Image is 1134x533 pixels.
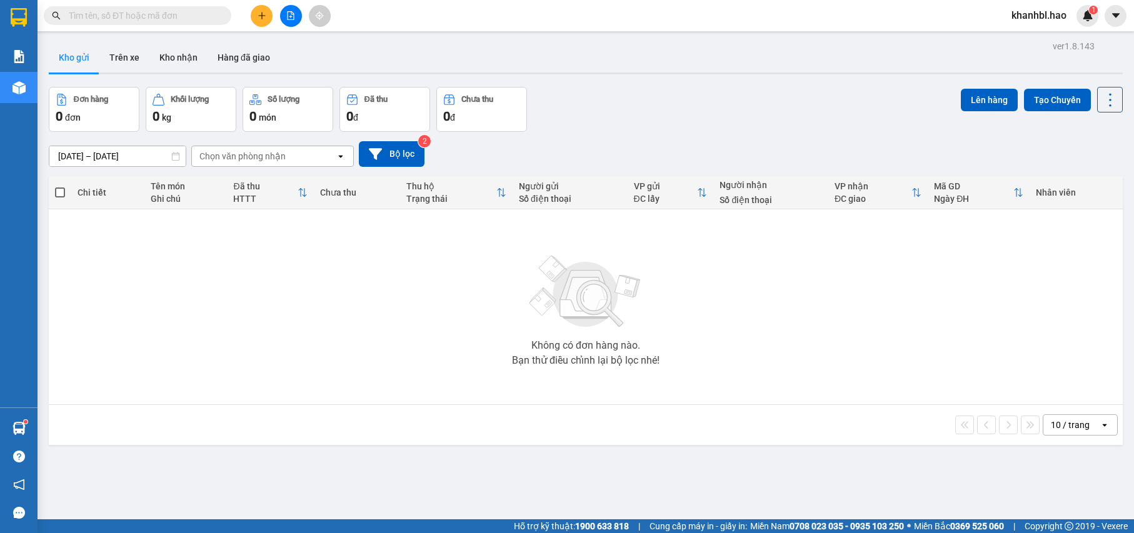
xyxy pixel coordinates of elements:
[720,180,822,190] div: Người nhận
[52,11,61,20] span: search
[575,521,629,531] strong: 1900 633 818
[11,8,27,27] img: logo-vxr
[315,11,324,20] span: aim
[320,187,394,197] div: Chưa thu
[24,420,28,424] sup: 1
[227,176,313,209] th: Toggle SortBy
[1105,5,1126,27] button: caret-down
[162,112,171,122] span: kg
[443,109,450,124] span: 0
[78,187,138,197] div: Chi tiết
[13,507,25,519] span: message
[74,95,108,104] div: Đơn hàng
[65,112,81,122] span: đơn
[934,181,1013,191] div: Mã GD
[249,109,256,124] span: 0
[346,109,353,124] span: 0
[934,194,1013,204] div: Ngày ĐH
[13,81,26,94] img: warehouse-icon
[1053,39,1095,53] div: ver 1.8.143
[835,181,911,191] div: VP nhận
[1065,522,1073,531] span: copyright
[13,479,25,491] span: notification
[406,181,496,191] div: Thu hộ
[353,112,358,122] span: đ
[146,87,236,132] button: Khối lượng0kg
[650,519,747,533] span: Cung cấp máy in - giấy in:
[1091,6,1095,14] span: 1
[280,5,302,27] button: file-add
[151,194,221,204] div: Ghi chú
[450,112,455,122] span: đ
[1001,7,1076,23] span: khanhbl.hao
[512,356,660,366] div: Bạn thử điều chỉnh lại bộ lọc nhé!
[258,11,266,20] span: plus
[364,95,388,104] div: Đã thu
[243,87,333,132] button: Số lượng0món
[233,194,297,204] div: HTTT
[339,87,430,132] button: Đã thu0đ
[634,194,698,204] div: ĐC lấy
[961,89,1018,111] button: Lên hàng
[519,181,621,191] div: Người gửi
[259,112,276,122] span: món
[406,194,496,204] div: Trạng thái
[208,42,280,72] button: Hàng đã giao
[950,521,1004,531] strong: 0369 525 060
[418,135,431,147] sup: 2
[153,109,159,124] span: 0
[69,9,216,22] input: Tìm tên, số ĐT hoặc mã đơn
[638,519,640,533] span: |
[1036,187,1116,197] div: Nhân viên
[1110,10,1121,21] span: caret-down
[519,194,621,204] div: Số điện thoại
[49,87,139,132] button: Đơn hàng0đơn
[1082,10,1093,21] img: icon-new-feature
[523,248,648,336] img: svg+xml;base64,PHN2ZyBjbGFzcz0ibGlzdC1wbHVnX19zdmciIHhtbG5zPSJodHRwOi8vd3d3LnczLm9yZy8yMDAwL3N2Zy...
[99,42,149,72] button: Trên xe
[1051,419,1090,431] div: 10 / trang
[233,181,297,191] div: Đã thu
[720,195,822,205] div: Số điện thoại
[13,451,25,462] span: question-circle
[149,42,208,72] button: Kho nhận
[461,95,493,104] div: Chưa thu
[49,146,186,166] input: Select a date range.
[199,150,286,162] div: Chọn văn phòng nhận
[309,5,331,27] button: aim
[171,95,209,104] div: Khối lượng
[514,519,629,533] span: Hỗ trợ kỹ thuật:
[49,42,99,72] button: Kho gửi
[914,519,1004,533] span: Miền Bắc
[13,422,26,435] img: warehouse-icon
[286,11,295,20] span: file-add
[928,176,1030,209] th: Toggle SortBy
[268,95,299,104] div: Số lượng
[13,50,26,63] img: solution-icon
[828,176,928,209] th: Toggle SortBy
[835,194,911,204] div: ĐC giao
[359,141,424,167] button: Bộ lọc
[531,341,640,351] div: Không có đơn hàng nào.
[1024,89,1091,111] button: Tạo Chuyến
[790,521,904,531] strong: 0708 023 035 - 0935 103 250
[400,176,513,209] th: Toggle SortBy
[628,176,714,209] th: Toggle SortBy
[750,519,904,533] span: Miền Nam
[251,5,273,27] button: plus
[907,524,911,529] span: ⚪️
[336,151,346,161] svg: open
[151,181,221,191] div: Tên món
[1013,519,1015,533] span: |
[436,87,527,132] button: Chưa thu0đ
[1089,6,1098,14] sup: 1
[56,109,63,124] span: 0
[1100,420,1110,430] svg: open
[634,181,698,191] div: VP gửi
